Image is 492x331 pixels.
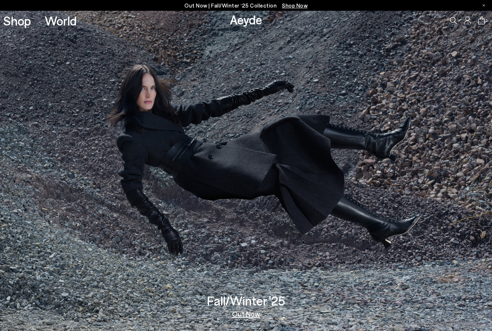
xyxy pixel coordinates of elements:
[45,14,77,27] a: World
[230,12,262,27] a: Aeyde
[3,14,31,27] a: Shop
[485,19,489,23] span: 1
[282,2,308,9] span: Navigate to /collections/new-in
[207,294,285,307] h3: Fall/Winter '25
[232,310,260,317] a: Out Now
[184,1,308,10] p: Out Now | Fall/Winter ‘25 Collection
[478,17,485,24] a: 1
